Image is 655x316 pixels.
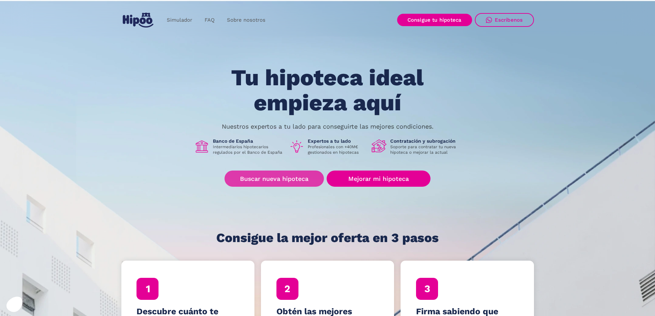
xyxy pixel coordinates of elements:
a: home [121,10,155,30]
h1: Contratación y subrogación [390,138,461,144]
a: Simulador [161,13,198,27]
a: FAQ [198,13,221,27]
a: Sobre nosotros [221,13,272,27]
h1: Tu hipoteca ideal empieza aquí [197,65,458,115]
h1: Consigue la mejor oferta en 3 pasos [216,231,439,245]
h1: Banco de España [213,138,284,144]
a: Escríbenos [475,13,534,27]
a: Mejorar mi hipoteca [327,171,430,187]
a: Consigue tu hipoteca [397,14,472,26]
a: Buscar nueva hipoteca [225,171,324,187]
div: Escríbenos [495,17,523,23]
p: Soporte para contratar tu nueva hipoteca o mejorar la actual [390,144,461,155]
h1: Expertos a tu lado [308,138,366,144]
p: Profesionales con +40M€ gestionados en hipotecas [308,144,366,155]
p: Nuestros expertos a tu lado para conseguirte las mejores condiciones. [222,124,434,129]
p: Intermediarios hipotecarios regulados por el Banco de España [213,144,284,155]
